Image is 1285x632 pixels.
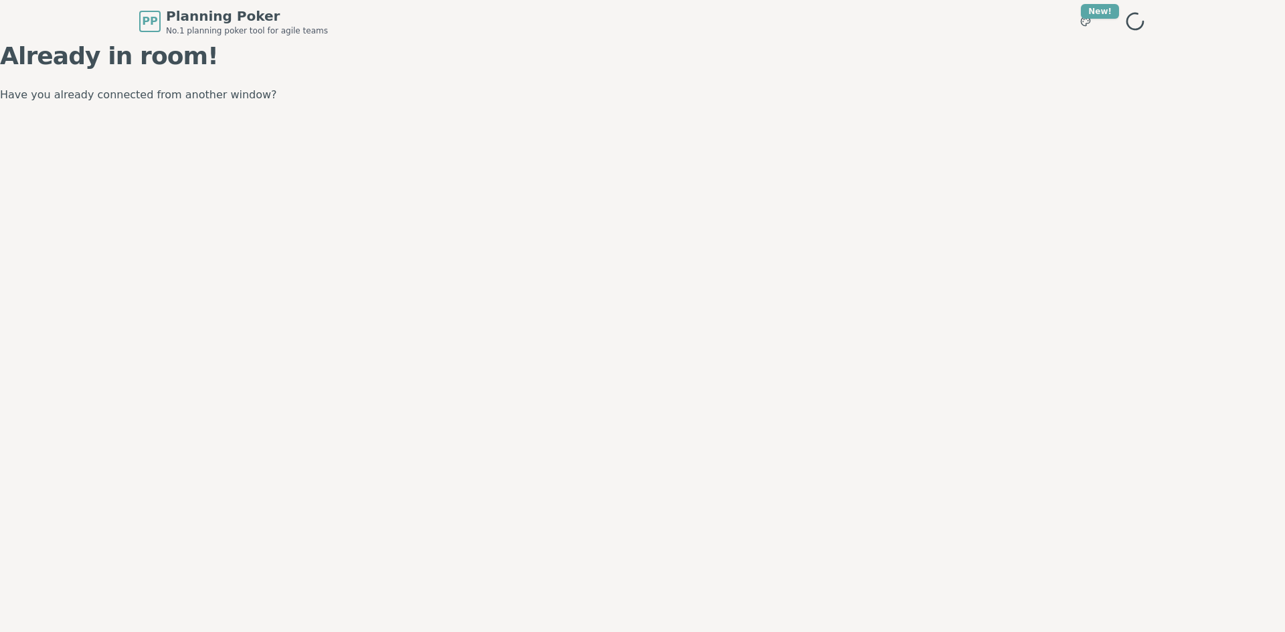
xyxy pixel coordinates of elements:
[1074,9,1098,33] button: New!
[142,13,157,29] span: PP
[166,25,328,36] span: No.1 planning poker tool for agile teams
[166,7,328,25] span: Planning Poker
[139,7,328,36] a: PPPlanning PokerNo.1 planning poker tool for agile teams
[1081,4,1119,19] div: New!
